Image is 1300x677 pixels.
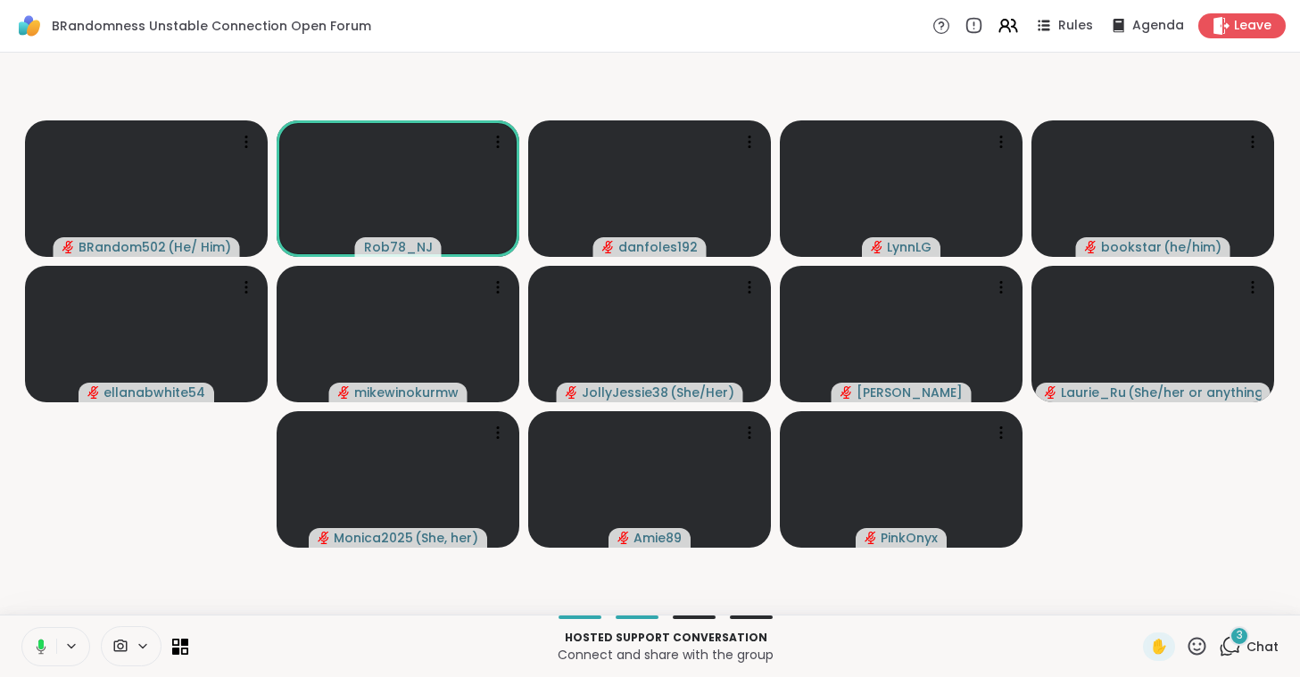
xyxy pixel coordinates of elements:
[881,529,938,547] span: PinkOnyx
[1246,638,1279,656] span: Chat
[1150,636,1168,657] span: ✋
[79,238,166,256] span: BRandom502
[1058,17,1093,35] span: Rules
[1132,17,1184,35] span: Agenda
[87,386,100,399] span: audio-muted
[633,529,682,547] span: Amie89
[857,384,963,401] span: [PERSON_NAME]
[670,384,734,401] span: ( She/Her )
[52,17,371,35] span: BRandomness Unstable Connection Open Forum
[1237,628,1243,643] span: 3
[1085,241,1097,253] span: audio-muted
[602,241,615,253] span: audio-muted
[1128,384,1262,401] span: ( She/her or anything else )
[62,241,75,253] span: audio-muted
[318,532,330,544] span: audio-muted
[617,532,630,544] span: audio-muted
[887,238,932,256] span: LynnLG
[1061,384,1126,401] span: Laurie_Ru
[1234,17,1271,35] span: Leave
[865,532,877,544] span: audio-muted
[1045,386,1057,399] span: audio-muted
[334,529,413,547] span: Monica2025
[199,646,1132,664] p: Connect and share with the group
[104,384,205,401] span: ellanabwhite54
[1163,238,1221,256] span: ( he/him )
[199,630,1132,646] p: Hosted support conversation
[354,384,459,401] span: mikewinokurmw
[1101,238,1162,256] span: bookstar
[566,386,578,399] span: audio-muted
[871,241,883,253] span: audio-muted
[415,529,478,547] span: ( She, her )
[582,384,668,401] span: JollyJessie38
[618,238,698,256] span: danfoles192
[338,386,351,399] span: audio-muted
[364,238,433,256] span: Rob78_NJ
[168,238,231,256] span: ( He/ Him )
[14,11,45,41] img: ShareWell Logomark
[840,386,853,399] span: audio-muted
